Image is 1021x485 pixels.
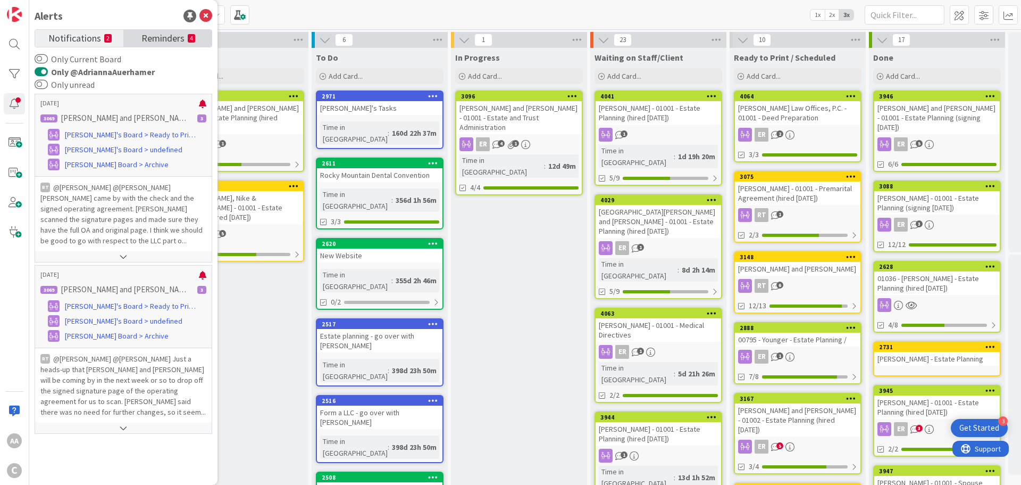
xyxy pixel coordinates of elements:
div: ER [456,137,582,151]
div: 3 [197,286,206,294]
a: 288800795 - Younger - Estate Planning /ER7/8 [734,322,861,384]
div: ER [894,137,908,151]
div: 3947 [879,467,1000,475]
div: [PERSON_NAME] and [PERSON_NAME] - 01001 - Estate Planning (hired [DATE]) [178,101,303,134]
div: 3995 [178,182,303,191]
a: [PERSON_NAME]'s Board > undefined [40,315,206,327]
div: 2516Form a LLC - go over with [PERSON_NAME] [317,396,442,429]
div: [PERSON_NAME] and [PERSON_NAME] - 01002 - Estate Planning (hired [DATE]) [735,404,860,437]
div: [PERSON_NAME]'s Tasks [317,101,442,115]
div: 4064[PERSON_NAME] Law Offices, P.C. - 01001 - Deed Preparation [735,92,860,125]
div: 3167 [735,394,860,404]
span: Reminders [141,30,185,45]
div: Time in [GEOGRAPHIC_DATA] [320,121,388,145]
div: Time in [GEOGRAPHIC_DATA] [320,269,391,292]
a: 3167[PERSON_NAME] and [PERSON_NAME] - 01002 - Estate Planning (hired [DATE])ER3/4 [734,393,861,474]
span: [PERSON_NAME] Board > Archive [65,331,169,342]
div: 3069 [40,286,57,294]
div: 3945[PERSON_NAME] - 01001 - Estate Planning (hired [DATE]) [874,386,1000,419]
div: 2508 [322,474,442,481]
div: 2517Estate planning - go over with [PERSON_NAME] [317,319,442,352]
div: ER [615,345,629,359]
a: 2516Form a LLC - go over with [PERSON_NAME]Time in [GEOGRAPHIC_DATA]:398d 23h 50m [316,395,443,463]
div: 160d 22h 37m [389,127,439,139]
p: [PERSON_NAME] and [PERSON_NAME] - 01001 - Estate Planning (hired [DATE]) [61,285,191,294]
div: 3 [998,416,1008,426]
div: 3096 [456,92,582,101]
span: 1 [474,34,492,46]
p: [PERSON_NAME] and [PERSON_NAME] - 01001 - Estate Planning (hired [DATE]) [61,113,191,123]
a: 4029[GEOGRAPHIC_DATA][PERSON_NAME] and [PERSON_NAME] - 01001 - Estate Planning (hired [DATE])ERTi... [595,194,722,299]
span: 17 [892,34,910,46]
div: 3044 [182,93,303,100]
div: Alerts [35,8,63,24]
span: 4/8 [888,319,898,331]
span: 5 [219,230,226,237]
div: 2628 [874,262,1000,272]
div: RT [735,208,860,222]
button: Only Current Board [35,54,48,64]
div: Form a LLC - go over with [PERSON_NAME] [317,406,442,429]
div: Time in [GEOGRAPHIC_DATA] [320,359,388,382]
a: 4041[PERSON_NAME] - 01001 - Estate Planning (hired [DATE])Time in [GEOGRAPHIC_DATA]:1d 19h 20m5/9 [595,91,722,186]
div: 2611 [317,159,442,168]
small: 2 [104,34,112,43]
div: 2731[PERSON_NAME] - Estate Planning [874,342,1000,366]
div: 4064 [735,92,860,101]
div: 3944[PERSON_NAME] - 01001 - Estate Planning (hired [DATE]) [596,413,721,446]
div: 3945 [879,387,1000,394]
div: 3995 [182,183,303,190]
div: 2620New Website [317,239,442,262]
span: [PERSON_NAME]'s Board > undefined [65,316,182,327]
div: ER [874,137,1000,151]
div: 398d 23h 50m [389,441,439,453]
div: 2971 [317,92,442,101]
span: 6/6 [888,159,898,170]
div: 00795 - Younger - Estate Planning / [735,333,860,347]
div: ER [596,241,721,255]
span: Notifications [48,30,101,45]
div: RT [755,208,768,222]
div: ER [178,137,303,151]
div: 3995[PERSON_NAME], Nike & [PERSON_NAME] - 01001 - Estate Planning (hired [DATE]) [178,182,303,224]
div: 12d 49m [546,160,579,172]
div: 3096 [461,93,582,100]
div: 3946 [874,92,1000,101]
div: Rocky Mountain Dental Convention [317,168,442,182]
div: 3944 [600,414,721,421]
div: 3944 [596,413,721,422]
div: ER [894,422,908,436]
span: Add Card... [329,71,363,81]
span: In Progress [455,52,500,63]
span: [PERSON_NAME]'s Board > undefined [65,144,182,155]
div: Time in [GEOGRAPHIC_DATA] [320,435,388,459]
a: 3945[PERSON_NAME] - 01001 - Estate Planning (hired [DATE])ER2/2 [873,385,1001,457]
a: 2971[PERSON_NAME]'s TasksTime in [GEOGRAPHIC_DATA]:160d 22h 37m [316,91,443,149]
span: 1 [219,140,226,147]
a: [PERSON_NAME] Board > Archive [40,330,206,342]
span: 3x [839,10,853,20]
div: RT [755,279,768,293]
div: 01036 - [PERSON_NAME] - Estate Planning (hired [DATE]) [874,272,1000,295]
div: 3075 [740,173,860,180]
div: [GEOGRAPHIC_DATA][PERSON_NAME] and [PERSON_NAME] - 01001 - Estate Planning (hired [DATE]) [596,205,721,238]
div: 356d 1h 56m [393,194,439,206]
div: 1d 19h 20m [675,151,718,162]
div: 3088 [879,183,1000,190]
div: [PERSON_NAME] and [PERSON_NAME] - 01001 - Estate Planning (signing [DATE]) [874,101,1000,134]
span: 0/2 [331,297,341,308]
label: Only @AdriannaAuerhamer [35,65,155,78]
div: 3044 [178,92,303,101]
p: @[PERSON_NAME]﻿ ﻿@[PERSON_NAME]﻿ Just a heads-up that [PERSON_NAME] and [PERSON_NAME] will be com... [40,354,206,417]
span: : [388,441,389,453]
div: Estate planning - go over with [PERSON_NAME] [317,329,442,352]
span: 5/9 [609,286,620,297]
span: : [674,151,675,162]
div: 2888 [735,323,860,333]
span: 6 [776,282,783,289]
div: New Website [317,249,442,262]
a: 4063[PERSON_NAME] - 01001 - Medical DirectivesERTime in [GEOGRAPHIC_DATA]:5d 21h 26m2/2 [595,308,722,403]
div: 2611 [322,160,442,167]
div: 4041 [596,92,721,101]
a: 262801036 - [PERSON_NAME] - Estate Planning (hired [DATE])4/8 [873,261,1001,333]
